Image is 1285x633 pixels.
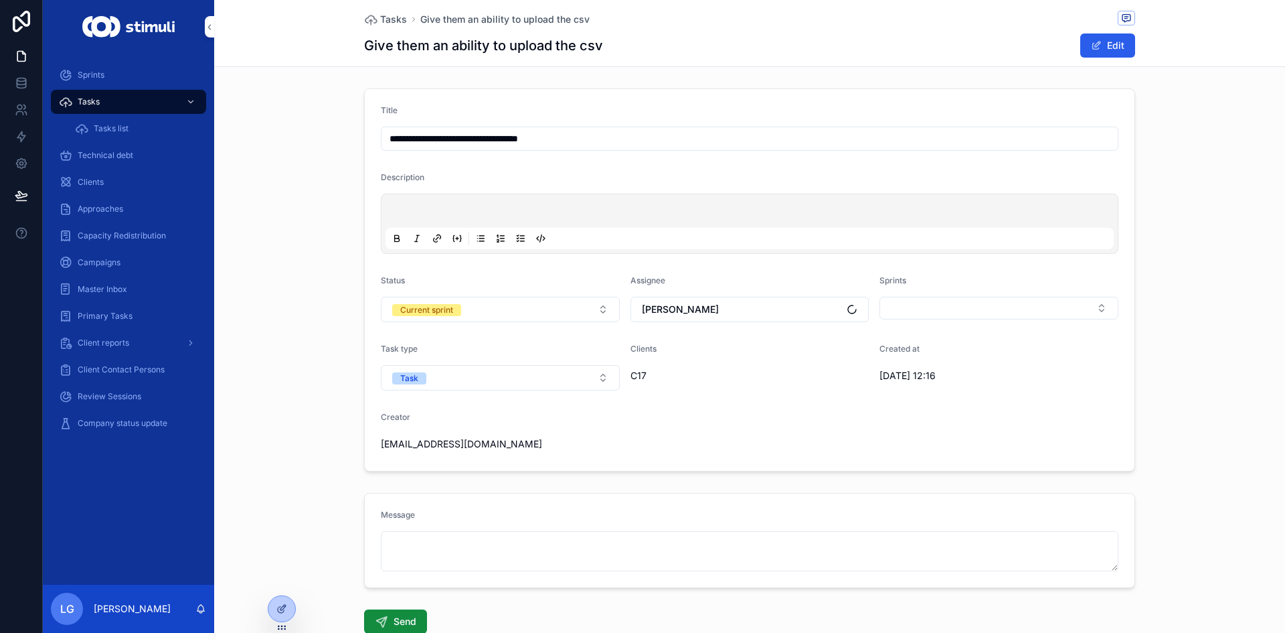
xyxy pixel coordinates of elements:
div: Task [400,372,418,384]
a: Primary Tasks [51,304,206,328]
a: Technical debt [51,143,206,167]
button: Select Button [879,297,1118,320]
span: Client reports [78,338,129,348]
span: Review Sessions [78,391,141,402]
a: Client reports [51,331,206,355]
span: Clients [630,344,657,354]
button: Select Button [630,297,869,322]
span: Created at [879,344,920,354]
span: Tasks list [94,123,128,134]
span: Title [381,105,398,115]
div: Current sprint [400,304,453,316]
a: Give them an ability to upload the csv [420,13,590,26]
span: Technical debt [78,150,133,161]
button: Edit [1080,33,1135,58]
span: [EMAIL_ADDRESS][DOMAIN_NAME] [381,437,558,451]
button: Select Button [381,297,620,322]
span: Approaches [78,204,123,214]
span: Creator [381,412,410,422]
a: Company status update [51,411,206,435]
button: Select Button [381,365,620,391]
span: Assignee [630,275,665,285]
span: Primary Tasks [78,311,133,322]
a: Tasks list [67,117,206,141]
a: Tasks [364,13,407,26]
a: Campaigns [51,251,206,275]
span: Client Contact Persons [78,364,165,375]
span: Send [394,615,416,628]
span: [DATE] 12:16 [879,369,1056,382]
span: LG [60,601,74,617]
a: Master Inbox [51,277,206,301]
span: Master Inbox [78,284,127,295]
a: Sprints [51,63,206,87]
a: Client Contact Persons [51,358,206,382]
span: Sprints [78,70,104,80]
span: [PERSON_NAME] [642,303,719,316]
span: C17 [630,369,647,382]
a: Approaches [51,197,206,221]
span: Status [381,275,405,285]
span: Clients [78,177,104,188]
p: [PERSON_NAME] [94,602,171,616]
h1: Give them an ability to upload the csv [364,36,603,55]
div: scrollable content [43,54,214,453]
a: Clients [51,170,206,194]
span: Tasks [78,96,100,107]
span: Description [381,172,424,182]
img: App logo [82,16,174,38]
span: Task type [381,344,418,354]
span: Message [381,510,415,520]
span: Capacity Redistribution [78,230,166,241]
a: Capacity Redistribution [51,224,206,248]
span: Campaigns [78,257,120,268]
a: Review Sessions [51,384,206,409]
span: Tasks [380,13,407,26]
span: Company status update [78,418,167,429]
a: Tasks [51,90,206,114]
span: Sprints [879,275,906,285]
